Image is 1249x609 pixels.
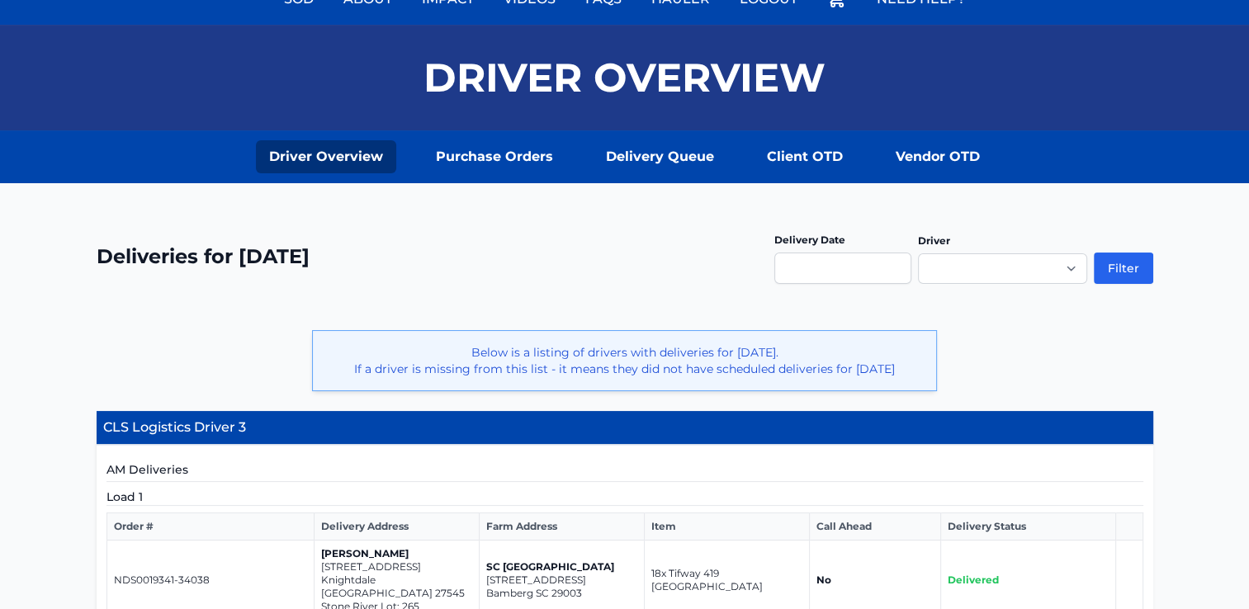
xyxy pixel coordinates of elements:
th: Call Ahead [810,513,941,541]
label: Delivery Date [774,234,845,246]
a: Client OTD [754,140,856,173]
p: [STREET_ADDRESS] [486,574,637,587]
h4: CLS Logistics Driver 3 [97,411,1153,445]
p: Knightdale [GEOGRAPHIC_DATA] 27545 [321,574,472,600]
th: Farm Address [480,513,645,541]
a: Delivery Queue [593,140,727,173]
h5: Load 1 [106,489,1143,506]
a: Purchase Orders [423,140,566,173]
button: Filter [1094,253,1153,284]
strong: No [816,574,831,586]
th: Order # [106,513,315,541]
h5: AM Deliveries [106,461,1143,482]
h2: Deliveries for [DATE] [97,243,310,270]
p: SC [GEOGRAPHIC_DATA] [486,560,637,574]
p: Bamberg SC 29003 [486,587,637,600]
span: Delivered [948,574,999,586]
th: Item [645,513,810,541]
th: Delivery Status [941,513,1116,541]
th: Delivery Address [315,513,480,541]
p: NDS0019341-34038 [114,574,308,587]
a: Driver Overview [256,140,396,173]
p: [PERSON_NAME] [321,547,472,560]
h1: Driver Overview [423,58,826,97]
label: Driver [918,234,950,247]
a: Vendor OTD [882,140,993,173]
p: Below is a listing of drivers with deliveries for [DATE]. If a driver is missing from this list -... [326,344,923,377]
p: [STREET_ADDRESS] [321,560,472,574]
